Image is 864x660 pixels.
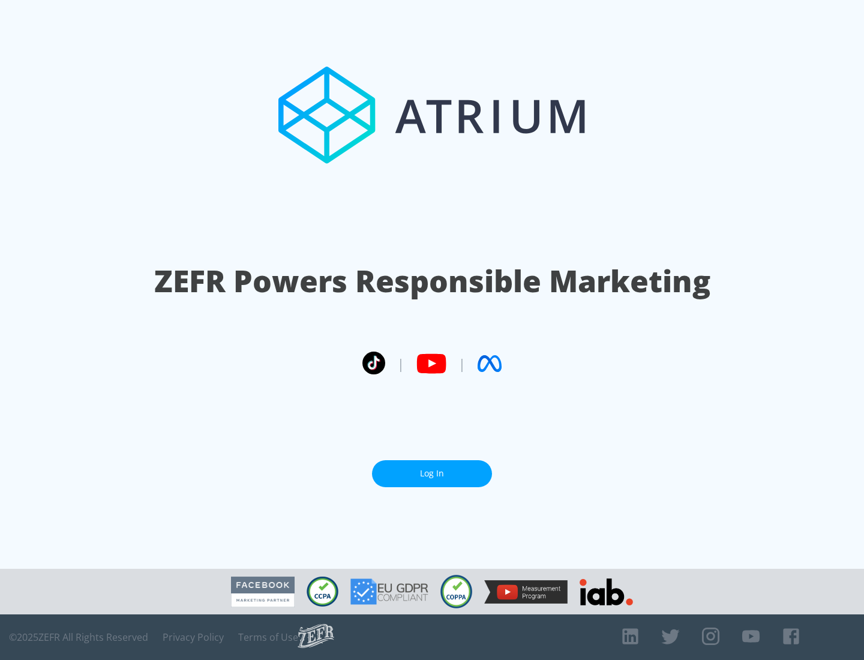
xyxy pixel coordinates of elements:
img: Facebook Marketing Partner [231,577,295,607]
a: Privacy Policy [163,631,224,643]
span: | [397,355,404,373]
img: YouTube Measurement Program [484,580,568,604]
img: CCPA Compliant [307,577,338,607]
img: IAB [580,578,633,605]
a: Log In [372,460,492,487]
span: © 2025 ZEFR All Rights Reserved [9,631,148,643]
a: Terms of Use [238,631,298,643]
h1: ZEFR Powers Responsible Marketing [154,260,710,302]
img: COPPA Compliant [440,575,472,608]
img: GDPR Compliant [350,578,428,605]
span: | [458,355,466,373]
